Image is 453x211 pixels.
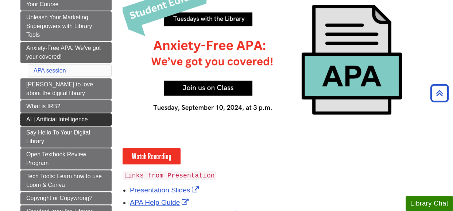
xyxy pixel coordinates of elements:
[20,170,112,191] a: Tech Tools: Learn how to use Loom & Canva
[20,113,112,126] a: AI | Artificial Intelligence
[428,88,451,98] a: Back to Top
[130,186,201,194] a: Link opens in new window
[123,171,216,180] code: Links from Presentation
[20,126,112,148] a: Say Hello To Your Digital Library
[20,100,112,113] a: What is IRB?
[20,192,112,204] a: Copyright or Copywrong?
[20,42,112,63] a: Anxiety-Free APA: We've got your covered!
[123,148,181,164] a: Watch Recording
[130,199,190,206] a: Link opens in new window
[20,78,112,99] a: [PERSON_NAME] to love about the digital library
[34,67,66,74] a: APA session
[20,148,112,169] a: Open Textbook Review Program
[20,11,112,41] a: Unleash Your Marketing Superpowers with Library Tools
[406,196,453,211] button: Library Chat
